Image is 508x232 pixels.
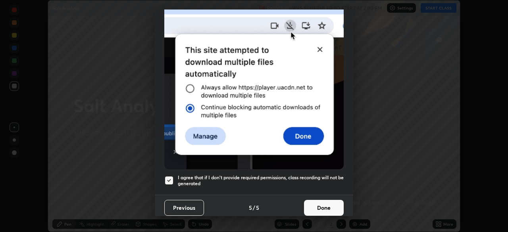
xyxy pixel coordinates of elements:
[178,174,344,187] h5: I agree that if I don't provide required permissions, class recording will not be generated
[253,203,255,212] h4: /
[164,200,204,216] button: Previous
[249,203,252,212] h4: 5
[304,200,344,216] button: Done
[256,203,259,212] h4: 5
